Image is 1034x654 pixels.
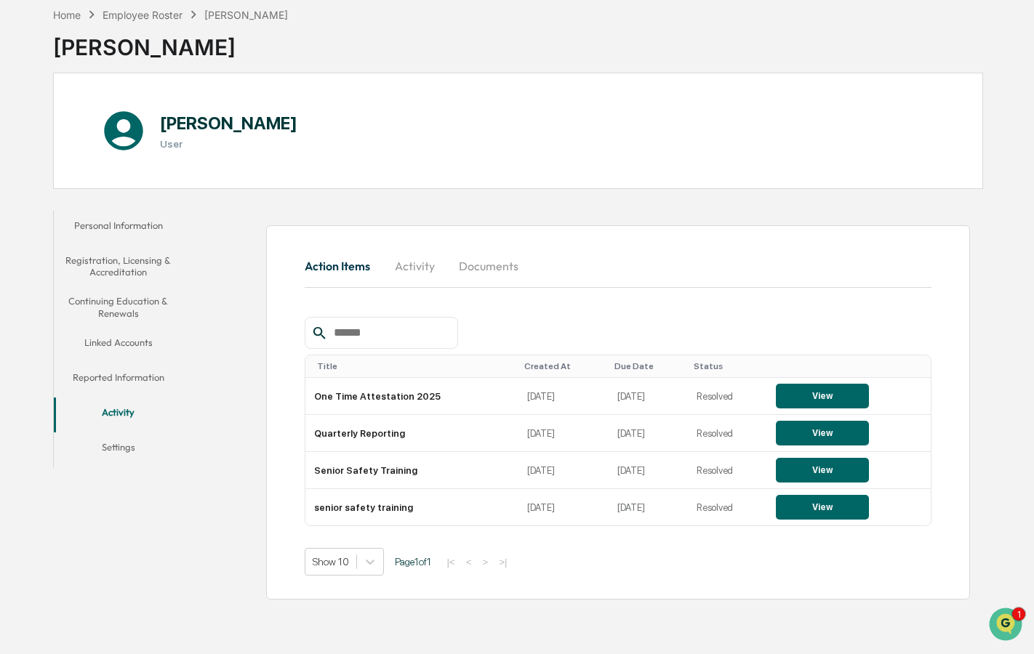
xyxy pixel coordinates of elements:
div: Past conversations [15,161,97,173]
a: View [776,390,869,401]
td: [DATE] [518,452,609,489]
div: 🗄️ [105,299,117,310]
a: 🔎Data Lookup [9,319,97,345]
button: < [462,556,476,568]
td: [DATE] [518,489,609,525]
h3: User [160,138,297,150]
span: Pylon [145,360,176,371]
img: Jack Rasmussen [15,223,38,246]
img: 8933085812038_c878075ebb4cc5468115_72.jpg [31,111,57,137]
div: Toggle SortBy [317,361,512,371]
img: 1746055101610-c473b297-6a78-478c-a979-82029cc54cd1 [15,111,41,137]
button: Reported Information [54,363,183,397]
button: View [776,384,869,408]
div: We're available if you need us! [65,126,200,137]
div: Home [53,9,81,21]
p: How can we help? [15,31,265,54]
td: Senior Safety Training [305,452,518,489]
button: Personal Information [54,211,183,246]
span: • [121,198,126,209]
a: View [776,501,869,512]
button: Action Items [305,249,382,283]
input: Clear [38,66,240,81]
span: Page 1 of 1 [395,556,431,568]
button: View [776,421,869,445]
button: Activity [54,397,183,432]
span: Preclearance [29,297,94,312]
button: Registration, Licensing & Accreditation [54,246,183,287]
td: Resolved [688,378,767,415]
div: secondary tabs example [54,211,183,467]
span: [PERSON_NAME] [45,237,118,249]
div: 🔎 [15,326,26,338]
div: Toggle SortBy [779,361,925,371]
td: Resolved [688,415,767,452]
img: Jack Rasmussen [15,184,38,207]
span: Attestations [120,297,180,312]
div: Toggle SortBy [694,361,761,371]
button: View [776,458,869,483]
img: 1746055101610-c473b297-6a78-478c-a979-82029cc54cd1 [29,198,41,210]
button: Linked Accounts [54,328,183,363]
td: Resolved [688,489,767,525]
span: [PERSON_NAME] [45,198,118,209]
td: [DATE] [609,452,688,489]
span: Data Lookup [29,325,92,339]
button: Settings [54,432,183,467]
button: View [776,495,869,520]
div: Toggle SortBy [614,361,682,371]
a: View [776,464,869,475]
div: [PERSON_NAME] [204,9,288,21]
div: 🖐️ [15,299,26,310]
td: Resolved [688,452,767,489]
button: Activity [382,249,447,283]
td: One Time Attestation 2025 [305,378,518,415]
h1: [PERSON_NAME] [160,113,297,134]
button: |< [442,556,459,568]
button: Documents [447,249,530,283]
button: See all [225,158,265,176]
div: Start new chat [65,111,239,126]
td: senior safety training [305,489,518,525]
td: [DATE] [609,378,688,415]
iframe: Open customer support [987,606,1027,645]
button: >| [494,556,511,568]
td: [DATE] [609,415,688,452]
img: 1746055101610-c473b297-6a78-478c-a979-82029cc54cd1 [29,238,41,249]
span: [DATE] [129,198,159,209]
a: Powered byPylon [103,360,176,371]
div: Employee Roster [103,9,183,21]
div: [PERSON_NAME] [53,23,289,60]
td: Quarterly Reporting [305,415,518,452]
button: Start new chat [247,116,265,133]
a: 🖐️Preclearance [9,291,100,318]
a: 🗄️Attestations [100,291,186,318]
span: • [121,237,126,249]
a: View [776,427,869,438]
div: secondary tabs example [305,249,931,283]
td: [DATE] [609,489,688,525]
div: Toggle SortBy [524,361,603,371]
td: [DATE] [518,415,609,452]
td: [DATE] [518,378,609,415]
button: > [478,556,492,568]
button: Continuing Education & Renewals [54,286,183,328]
span: [DATE] [129,237,159,249]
